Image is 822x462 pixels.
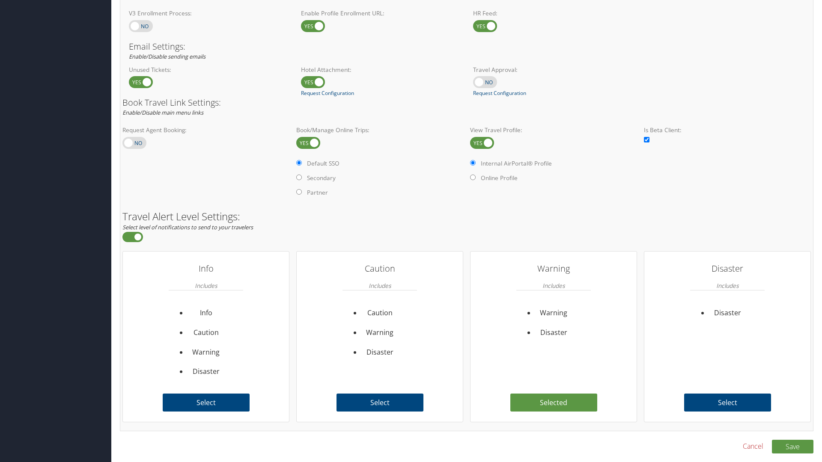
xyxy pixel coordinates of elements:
[195,277,217,294] em: Includes
[129,9,288,18] label: V3 Enrollment Process:
[644,126,811,134] label: Is Beta Client:
[188,343,225,362] li: Warning
[361,303,399,323] li: Caution
[709,303,746,323] li: Disaster
[473,65,632,74] label: Travel Approval:
[690,260,765,277] h3: Disaster
[122,223,253,231] em: Select level of notifications to send to your travelers
[516,260,591,277] h3: Warning
[188,362,225,382] li: Disaster
[129,65,288,74] label: Unused Tickets:
[535,323,572,343] li: Disaster
[684,394,771,412] label: Select
[337,394,423,412] label: Select
[473,89,526,97] a: Request Configuration
[129,53,205,60] em: Enable/Disable sending emails
[542,277,565,294] em: Includes
[470,126,637,134] label: View Travel Profile:
[772,440,813,453] button: Save
[122,211,811,222] h2: Travel Alert Level Settings:
[307,159,340,168] label: Default SSO
[342,260,417,277] h3: Caution
[743,441,763,451] a: Cancel
[510,394,597,412] label: Selected
[361,343,399,362] li: Disaster
[122,109,203,116] em: Enable/Disable main menu links
[129,42,804,51] h3: Email Settings:
[473,9,632,18] label: HR Feed:
[122,126,289,134] label: Request Agent Booking:
[361,323,399,343] li: Warning
[163,394,250,412] label: Select
[716,277,739,294] em: Includes
[369,277,391,294] em: Includes
[535,303,572,323] li: Warning
[188,303,225,323] li: Info
[307,174,336,182] label: Secondary
[169,260,243,277] h3: Info
[122,98,811,107] h3: Book Travel Link Settings:
[481,159,552,168] label: Internal AirPortal® Profile
[301,65,460,74] label: Hotel Attachment:
[301,9,460,18] label: Enable Profile Enrollment URL:
[481,174,518,182] label: Online Profile
[296,126,463,134] label: Book/Manage Online Trips:
[307,188,328,197] label: Partner
[188,323,225,343] li: Caution
[301,89,354,97] a: Request Configuration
